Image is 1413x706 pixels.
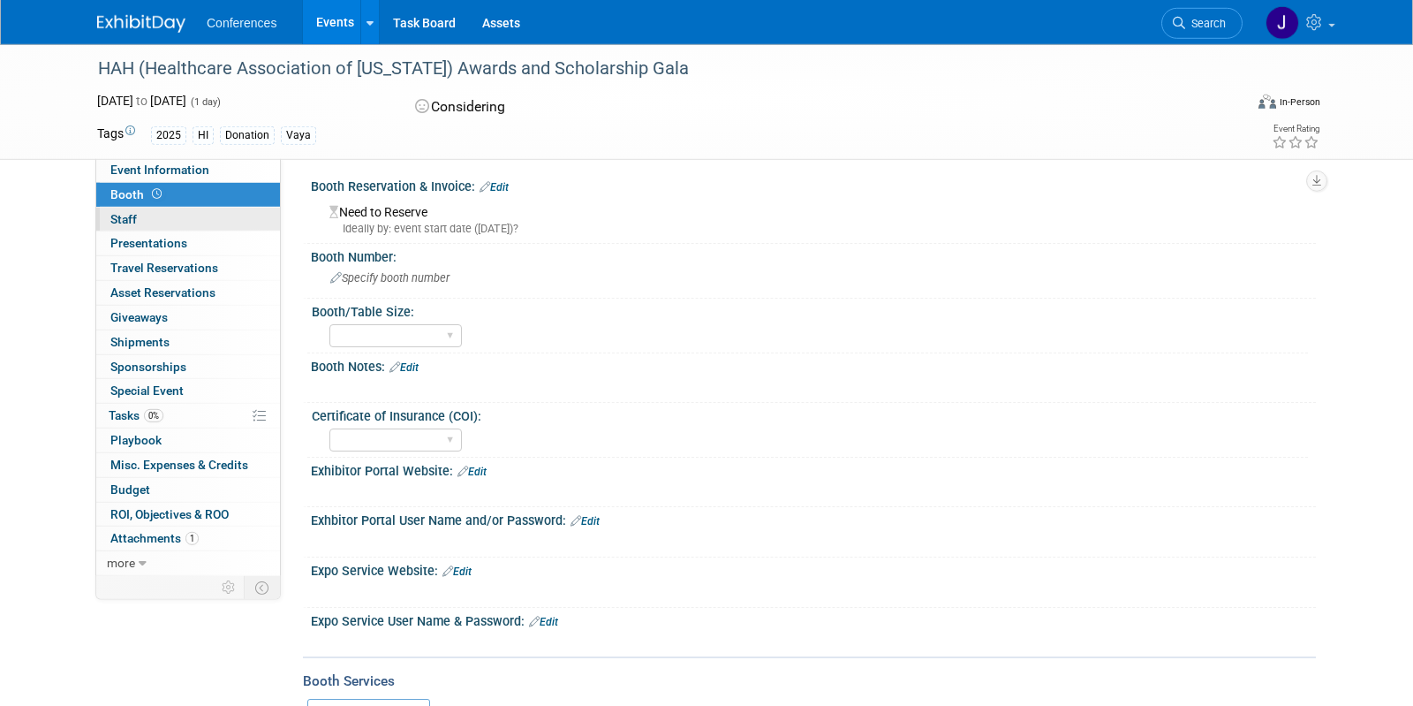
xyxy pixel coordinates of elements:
img: Jenny Clavero [1266,6,1299,40]
span: Staff [110,212,137,226]
a: ROI, Objectives & ROO [96,503,280,527]
div: Booth Reservation & Invoice: [311,173,1316,196]
div: Expo Service User Name & Password: [311,608,1316,631]
div: Booth Notes: [311,353,1316,376]
a: Asset Reservations [96,281,280,305]
div: Ideally by: event start date ([DATE])? [329,221,1303,237]
a: Misc. Expenses & Credits [96,453,280,477]
span: more [107,556,135,570]
span: Travel Reservations [110,261,218,275]
td: Personalize Event Tab Strip [214,576,245,599]
a: Special Event [96,379,280,403]
span: Attachments [110,531,199,545]
span: Special Event [110,383,184,398]
a: Edit [570,515,600,528]
span: 1 [185,532,199,545]
div: Exhbitor Portal User Name and/or Password: [311,507,1316,530]
span: Tasks [109,408,163,422]
div: 2025 [151,126,186,145]
div: Event Format [1138,92,1320,118]
span: Sponsorships [110,360,186,374]
span: 0% [144,409,163,422]
span: (1 day) [189,96,221,108]
a: Shipments [96,330,280,354]
a: Attachments1 [96,527,280,550]
img: Format-Inperson.png [1258,95,1276,109]
div: HI [193,126,214,145]
span: [DATE] [DATE] [97,94,186,108]
a: Travel Reservations [96,256,280,280]
div: Certificate of Insurance (COI): [312,403,1308,425]
img: ExhibitDay [97,15,185,33]
span: Presentations [110,236,187,250]
span: Search [1185,17,1226,30]
a: Staff [96,208,280,232]
a: Sponsorships [96,355,280,379]
div: In-Person [1279,95,1320,109]
div: Vaya [281,126,316,145]
span: Misc. Expenses & Credits [110,458,248,472]
a: Playbook [96,429,280,452]
div: Considering [410,92,800,123]
a: Giveaways [96,306,280,330]
div: Booth Services [303,672,1316,691]
a: Tasks0% [96,404,280,428]
span: Booth [110,187,165,201]
a: Presentations [96,232,280,255]
td: Tags [97,125,135,145]
span: Playbook [110,433,162,447]
span: Conferences [207,16,276,30]
div: Expo Service Website: [311,558,1316,581]
a: Edit [389,361,419,374]
div: Exhibitor Portal Website: [311,458,1316,481]
span: Specify booth number [330,271,450,285]
span: Asset Reservations [110,285,215,300]
span: Booth not reserved yet [148,187,165,201]
a: more [96,551,280,575]
span: Giveaways [110,310,168,324]
span: Budget [110,482,150,497]
a: Budget [96,478,280,502]
div: Need to Reserve [324,199,1303,237]
a: Booth [96,183,280,207]
a: Search [1161,8,1243,39]
div: HAH (Healthcare Association of [US_STATE]) Awards and Scholarship Gala [92,53,1216,85]
div: Event Rating [1272,125,1319,133]
a: Edit [457,466,487,478]
span: Shipments [110,335,170,349]
span: Event Information [110,163,209,177]
a: Edit [529,616,558,628]
div: Booth/Table Size: [312,299,1308,321]
span: to [133,94,150,108]
a: Event Information [96,158,280,182]
a: Edit [480,181,509,194]
td: Toggle Event Tabs [245,576,281,599]
a: Edit [442,566,472,578]
div: Booth Number: [311,244,1316,266]
div: Donation [220,126,275,145]
span: ROI, Objectives & ROO [110,507,229,521]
